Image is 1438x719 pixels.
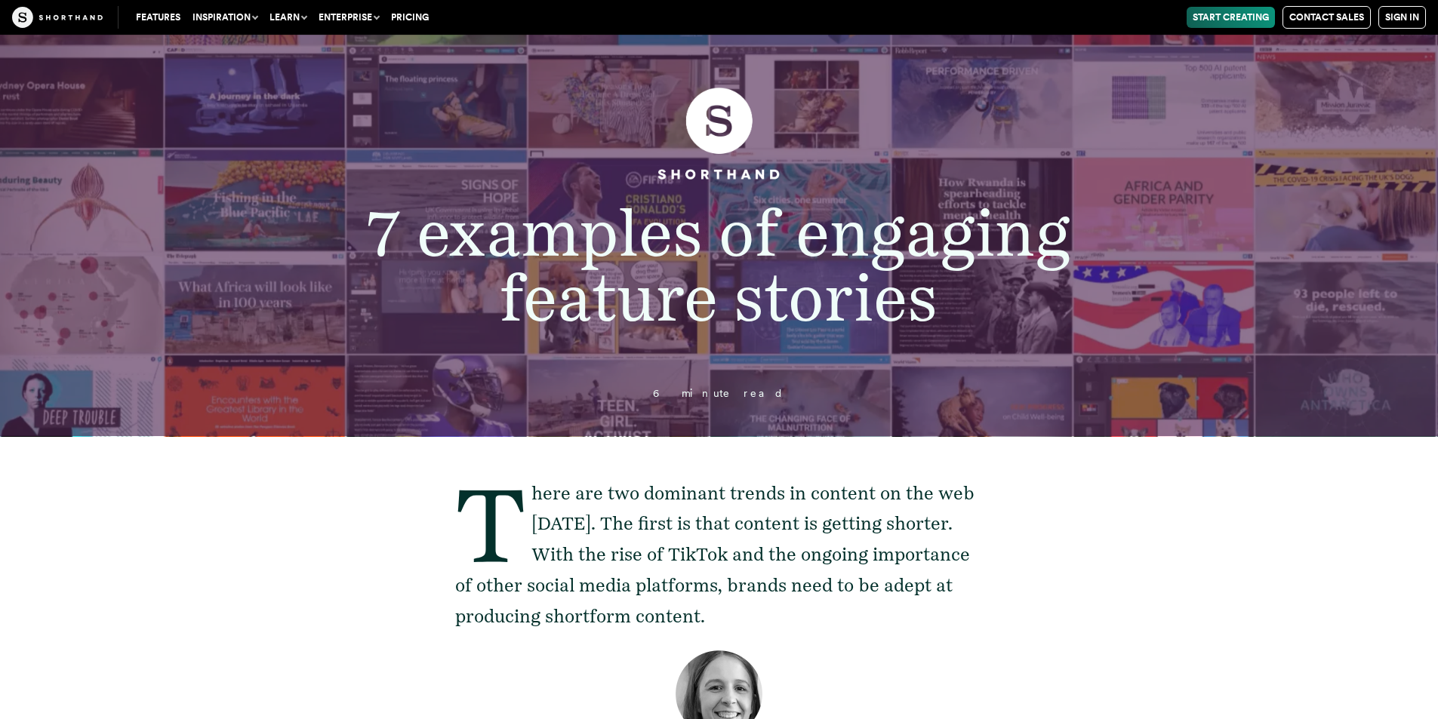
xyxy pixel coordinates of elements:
a: Features [130,7,186,28]
button: Inspiration [186,7,263,28]
button: Enterprise [313,7,385,28]
a: Pricing [385,7,435,28]
p: There are two dominant trends in content on the web [DATE]. The first is that content is getting ... [455,478,984,632]
a: Start Creating [1187,7,1275,28]
img: The Craft [12,7,103,28]
span: 7 examples of engaging feature stories [367,193,1070,336]
a: Sign in [1378,6,1426,29]
span: 6 minute read [653,387,784,399]
a: Contact Sales [1282,6,1371,29]
button: Learn [263,7,313,28]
